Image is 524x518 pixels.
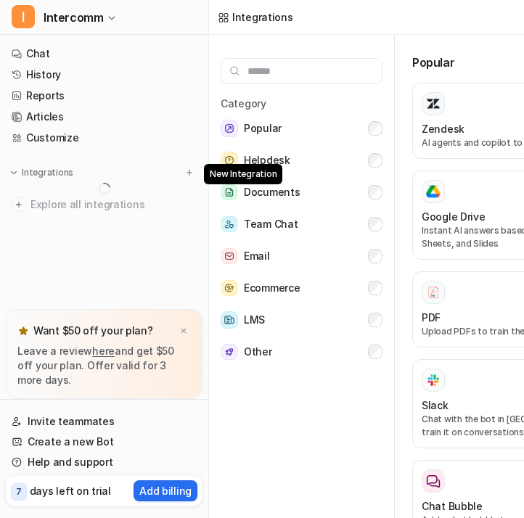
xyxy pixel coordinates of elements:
[221,242,382,271] button: EmailEmail
[422,209,486,224] h3: Google Drive
[221,344,238,361] img: Other
[244,152,290,169] span: Helpdesk
[221,114,382,143] button: PopularPopular
[221,96,382,111] h5: Category
[6,411,202,432] a: Invite teammates
[6,194,202,215] a: Explore all integrations
[244,343,272,361] span: Other
[244,215,298,233] span: Team Chat
[221,337,382,366] button: OtherOther
[179,326,188,336] img: x
[422,121,464,136] h3: Zendesk
[9,168,19,178] img: expand menu
[244,279,300,297] span: Ecommerce
[221,311,238,329] img: LMS
[221,216,238,233] img: Team Chat
[426,285,441,299] img: PDF
[221,152,238,169] img: Helpdesk
[221,280,238,297] img: Ecommerce
[426,371,441,388] img: Slack
[221,178,382,207] button: DocumentsDocuments
[221,305,382,334] button: LMSLMS
[17,325,29,337] img: star
[204,164,282,184] span: New Integration
[6,86,202,106] a: Reports
[426,185,441,198] img: Google Drive
[244,184,300,201] span: Documents
[221,120,238,137] img: Popular
[244,120,282,137] span: Popular
[6,107,202,127] a: Articles
[30,193,197,216] span: Explore all integrations
[244,247,270,265] span: Email
[16,485,22,498] p: 7
[33,324,153,338] p: Want $50 off your plan?
[422,498,483,514] h3: Chat Bubble
[6,165,78,180] button: Integrations
[422,398,449,413] h3: Slack
[221,274,382,303] button: EcommerceEcommerce
[221,146,382,175] button: HelpdeskHelpdesk
[22,167,73,178] p: Integrations
[134,480,197,501] button: Add billing
[184,168,195,178] img: menu_add.svg
[92,345,115,357] a: here
[221,184,238,201] img: Documents
[232,9,293,25] div: Integrations
[6,44,202,64] a: Chat
[6,128,202,148] a: Customize
[12,197,26,212] img: explore all integrations
[221,210,382,239] button: Team ChatTeam Chat
[6,452,202,472] a: Help and support
[44,7,103,28] span: Intercomm
[422,310,441,325] h3: PDF
[17,344,191,387] p: Leave a review and get $50 off your plan. Offer valid for 3 more days.
[244,311,265,329] span: LMS
[139,483,192,498] p: Add billing
[218,9,293,25] a: Integrations
[6,65,202,85] a: History
[30,483,111,498] p: days left on trial
[6,432,202,452] a: Create a new Bot
[221,248,238,265] img: Email
[12,5,35,28] span: I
